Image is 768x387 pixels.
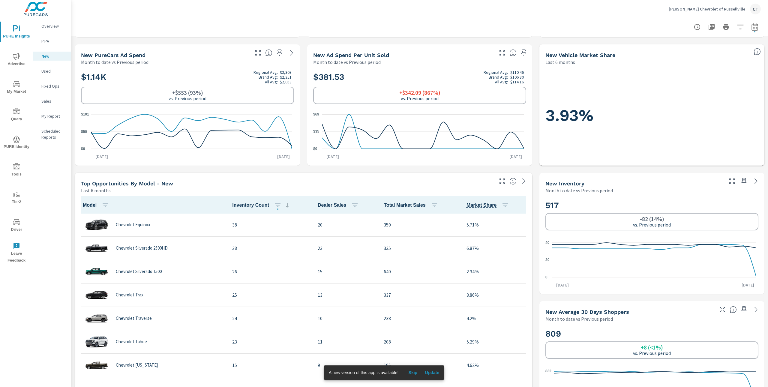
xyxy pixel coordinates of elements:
text: $0 [81,147,85,151]
h2: 809 [545,328,758,339]
text: $50 [81,130,87,134]
p: 350 [384,221,457,228]
p: Last 6 months [81,187,111,194]
span: Tier2 [2,191,31,205]
p: 23 [318,244,374,252]
p: 38 [232,221,308,228]
p: 337 [384,291,457,298]
h5: Top Opportunities by Model - New [81,180,173,187]
span: Dealer Sales within ZipCode / Total Market Sales. [Market = within dealer PMA (or 60 miles if no ... [754,48,761,55]
p: vs. Previous period [633,350,671,356]
span: Skip [406,370,420,375]
p: Brand Avg: [259,75,278,79]
a: See more details in report [519,176,529,186]
text: $35 [313,129,319,133]
p: PIPA [41,38,66,44]
p: $2,303 [280,70,292,75]
h2: 517 [545,200,758,211]
span: Update [425,370,439,375]
p: New [41,53,66,59]
p: Regional Avg: [253,70,278,75]
p: [DATE] [552,282,573,288]
text: 832 [545,369,551,373]
button: Update [422,368,442,377]
p: Chevrolet Silverado 2500HD [116,245,168,251]
p: 25 [232,291,308,298]
img: glamour [85,333,109,351]
p: 23 [232,338,308,345]
p: All Avg: [495,79,508,84]
h6: +$342.09 (867%) [399,90,440,96]
span: My Market [2,80,31,95]
span: Model [83,202,111,209]
p: $114.16 [510,79,524,84]
p: 15 [318,268,374,275]
p: 9 [318,361,374,369]
p: [DATE] [737,282,758,288]
p: Chevrolet Silverado 1500 [116,269,162,274]
div: New [33,52,71,61]
img: glamour [85,286,109,304]
p: 11 [318,338,374,345]
div: nav menu [0,18,33,266]
text: 20 [545,258,550,262]
p: Overview [41,23,66,29]
img: glamour [85,309,109,327]
h6: +$553 (93%) [172,90,203,96]
p: 26 [232,268,308,275]
p: Month to date vs Previous period [545,315,613,322]
div: Scheduled Reports [33,127,71,142]
p: Chevrolet Equinox [116,222,150,227]
span: Total Market Sales [384,202,440,209]
p: $2,053 [280,79,292,84]
p: 24 [232,315,308,322]
div: PIPA [33,37,71,46]
span: Save this to your personalized report [275,48,284,58]
p: My Report [41,113,66,119]
div: My Report [33,112,71,121]
p: Sales [41,98,66,104]
p: All Avg: [265,79,278,84]
p: $110.46 [510,70,524,75]
span: Inventory Count [232,202,291,209]
a: See more details in report [751,305,761,314]
span: Leave Feedback [2,242,31,264]
text: $101 [81,112,89,116]
h6: +8 (<1%) [641,344,663,350]
a: See more details in report [751,176,761,186]
span: Save this to your personalized report [739,176,749,186]
p: 38 [232,244,308,252]
p: Brand Avg: [489,75,508,79]
p: vs. Previous period [401,96,439,101]
p: [DATE] [91,154,112,160]
p: Chevrolet Trax [116,292,143,298]
p: 2.34% [466,268,525,275]
text: 0 [545,275,547,279]
span: Save this to your personalized report [739,305,749,314]
span: PURE Insights [2,25,31,40]
p: Month to date vs Previous period [313,58,381,66]
button: Make Fullscreen [253,48,263,58]
span: A rolling 30 day total of daily Shoppers on the dealership website, averaged over the selected da... [730,306,737,313]
p: Month to date vs Previous period [545,187,613,194]
p: 5.29% [466,338,525,345]
p: Fixed Ops [41,83,66,89]
button: Apply Filters [734,21,746,33]
p: [DATE] [322,154,343,160]
a: See more details in report [287,48,296,58]
text: $0 [313,147,317,151]
div: Sales [33,97,71,106]
p: 4.2% [466,315,525,322]
h5: New Vehicle Market Share [545,52,615,58]
p: Scheduled Reports [41,128,66,140]
p: $2,351 [280,75,292,79]
span: Market Share [466,202,511,209]
h5: New Ad Spend Per Unit Sold [313,52,389,58]
span: PURE Identity [2,136,31,150]
span: Model sales / Total Market Sales. [Market = within dealer PMA (or 60 miles if no PMA is defined) ... [466,202,497,209]
img: glamour [85,356,109,374]
p: 10 [318,315,374,322]
p: 13 [318,291,374,298]
span: Query [2,108,31,123]
button: Make Fullscreen [497,48,507,58]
